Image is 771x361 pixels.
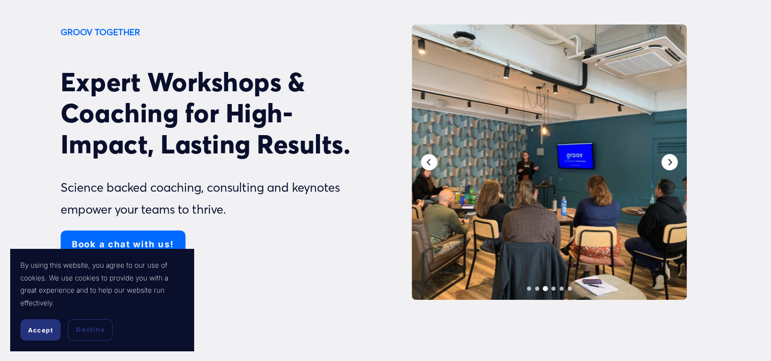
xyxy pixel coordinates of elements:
[533,282,541,295] div: Slide 2 of 7
[61,27,140,37] strong: GROOV TOGETHER
[525,282,533,295] div: Slide 1 of 7
[557,282,566,295] div: Slide 5 of 7
[68,319,113,341] button: Decline
[28,326,53,334] span: Accept
[61,177,383,221] p: Science backed coaching, consulting and keynotes empower your teams to thrive.
[20,319,61,341] button: Accept
[566,282,574,295] div: Slide 6 of 7
[420,153,438,171] div: Previous
[549,282,557,295] div: Slide 4 of 7
[540,281,550,296] div: Slide 3 of 7
[76,325,104,334] span: Decline
[10,249,194,351] section: Cookie banner
[61,230,185,258] a: Book a chat with us!
[61,66,383,160] h2: Expert Workshops & Coaching for High-Impact, Lasting Results.
[20,259,183,309] p: By using this website, you agree to our use of cookies. We use cookies to provide you with a grea...
[660,153,679,171] div: Next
